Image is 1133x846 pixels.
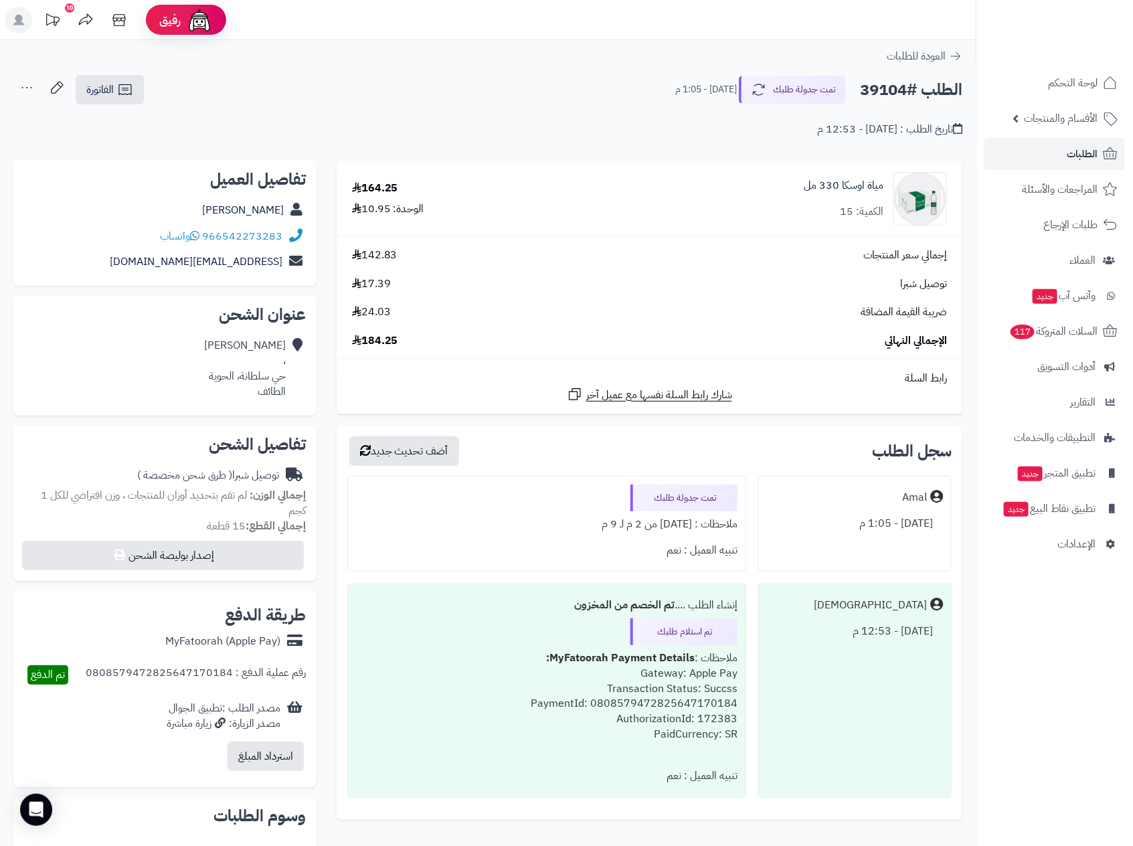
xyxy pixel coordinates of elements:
span: لوحة التحكم [1048,74,1098,92]
a: التقارير [984,386,1125,418]
span: جديد [1004,502,1029,517]
a: السلات المتروكة117 [984,315,1125,347]
strong: إجمالي الوزن: [250,487,306,503]
span: رفيق [159,12,181,28]
span: أدوات التسويق [1037,357,1096,376]
a: طلبات الإرجاع [984,209,1125,241]
b: MyFatoorah Payment Details: [546,650,695,666]
div: 10 [65,3,74,13]
div: Amal [902,490,927,505]
a: لوحة التحكم [984,67,1125,99]
a: [PERSON_NAME] [202,202,284,218]
b: تم الخصم من المخزون [574,597,675,613]
span: جديد [1018,467,1043,481]
div: تم استلام طلبك [630,618,737,645]
img: ai-face.png [186,7,213,33]
span: طلبات الإرجاع [1043,216,1098,234]
a: العملاء [984,244,1125,276]
small: [DATE] - 1:05 م [675,83,737,96]
span: 24.03 [352,305,391,320]
a: العودة للطلبات [887,48,962,64]
a: المراجعات والأسئلة [984,173,1125,205]
div: 164.25 [352,181,398,196]
span: التطبيقات والخدمات [1014,428,1096,447]
span: إجمالي سعر المنتجات [863,248,947,263]
span: الأقسام والمنتجات [1024,109,1098,128]
span: ( طرق شحن مخصصة ) [137,467,232,483]
span: ضريبة القيمة المضافة [861,305,947,320]
span: المراجعات والأسئلة [1022,180,1098,199]
span: الفاتورة [86,82,114,98]
a: تحديثات المنصة [35,7,69,37]
h2: طريقة الدفع [225,607,306,623]
span: جديد [1033,289,1057,304]
span: السلات المتروكة [1009,322,1098,341]
span: تطبيق نقاط البيع [1003,499,1096,518]
h3: سجل الطلب [872,443,952,459]
span: الطلبات [1067,145,1098,163]
button: أضف تحديث جديد [349,436,459,466]
span: وآتس آب [1031,286,1096,305]
h2: الطلب #39104 [860,76,962,104]
a: مياة اوسكا 330 مل [804,178,883,193]
span: 117 [1011,325,1035,340]
a: أدوات التسويق [984,351,1125,383]
div: مصدر الطلب :تطبيق الجوال [167,701,280,732]
a: الفاتورة [76,75,144,104]
span: التقارير [1070,393,1096,412]
a: التطبيقات والخدمات [984,422,1125,454]
a: [EMAIL_ADDRESS][DOMAIN_NAME] [110,254,282,270]
strong: إجمالي القطع: [246,518,306,534]
div: MyFatoorah (Apple Pay) [165,634,280,649]
div: [DATE] - 12:53 م [767,618,943,645]
a: تطبيق نقاط البيعجديد [984,493,1125,525]
div: ملاحظات : Gateway: Apple Pay Transaction Status: Succss PaymentId: 0808579472825647170184 Authori... [356,645,737,763]
span: 17.39 [352,276,391,292]
a: شارك رابط السلة نفسها مع عميل آخر [567,386,732,403]
a: تطبيق المتجرجديد [984,457,1125,489]
a: 966542273283 [202,228,282,244]
span: العودة للطلبات [887,48,946,64]
div: مصدر الزيارة: زيارة مباشرة [167,716,280,732]
img: 1746543475-WhatsApp%20Image%202025-05-06%20at%205.57.28%20PM-90x90.jpeg [894,172,946,226]
button: إصدار بوليصة الشحن [22,541,304,570]
div: تمت جدولة طلبك [630,485,737,511]
span: الإجمالي النهائي [885,333,947,349]
div: Open Intercom Messenger [20,794,52,826]
small: 15 قطعة [207,518,306,534]
button: استرداد المبلغ [228,742,304,771]
div: رابط السلة [342,371,957,386]
h2: وسوم الطلبات [24,808,306,824]
span: تم الدفع [31,667,65,683]
div: تنبيه العميل : نعم [356,537,737,564]
div: الوحدة: 10.95 [352,201,424,217]
span: شارك رابط السلة نفسها مع عميل آخر [586,388,732,403]
div: [DATE] - 1:05 م [767,511,943,537]
div: [DEMOGRAPHIC_DATA] [814,598,927,613]
div: تنبيه العميل : نعم [356,763,737,789]
span: 184.25 [352,333,398,349]
a: الإعدادات [984,528,1125,560]
div: تاريخ الطلب : [DATE] - 12:53 م [817,122,962,137]
div: [PERSON_NAME] ، حي سلطانة، الحوية الطائف [204,338,286,399]
span: توصيل شبرا [900,276,947,292]
img: logo-2.png [1042,31,1120,59]
h2: تفاصيل الشحن [24,436,306,452]
h2: تفاصيل العميل [24,171,306,187]
span: العملاء [1069,251,1096,270]
button: تمت جدولة طلبك [739,76,846,104]
div: رقم عملية الدفع : 0808579472825647170184 [86,665,306,685]
span: لم تقم بتحديد أوزان للمنتجات ، وزن افتراضي للكل 1 كجم [41,487,306,519]
span: الإعدادات [1057,535,1096,554]
div: الكمية: 15 [840,204,883,220]
div: إنشاء الطلب .... [356,592,737,618]
div: توصيل شبرا [137,468,279,483]
a: الطلبات [984,138,1125,170]
span: 142.83 [352,248,398,263]
div: ملاحظات : [DATE] من 2 م لـ 9 م [356,511,737,537]
a: واتساب [160,228,199,244]
a: وآتس آبجديد [984,280,1125,312]
span: تطبيق المتجر [1017,464,1096,483]
h2: عنوان الشحن [24,307,306,323]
